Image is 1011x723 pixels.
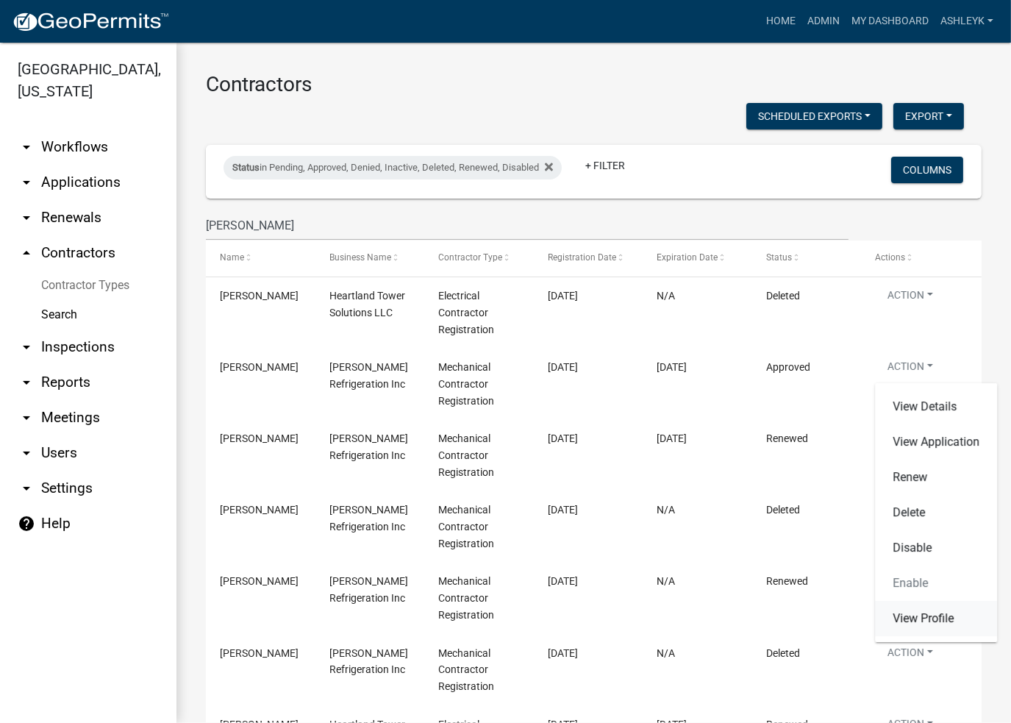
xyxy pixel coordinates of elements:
span: N/A [657,575,675,587]
i: arrow_drop_up [18,244,35,262]
span: Mechanical Contractor Registration [438,361,494,407]
span: 11/12/2024 [548,361,578,373]
span: Renewed [766,432,808,444]
a: View Details [875,389,997,424]
span: 11/20/2024 [657,432,687,444]
i: arrow_drop_down [18,338,35,356]
button: Action [876,645,945,666]
span: Raymond Burniston [220,361,299,373]
a: Home [760,7,801,35]
span: Raymond Burniston [220,575,299,587]
i: arrow_drop_down [18,209,35,227]
a: Disable [875,530,997,566]
a: View Application [875,424,997,460]
datatable-header-cell: Expiration Date [643,241,752,276]
span: Expiration Date [657,252,718,263]
span: Mechanical Contractor Registration [438,575,494,621]
span: 11/20/2025 [657,361,687,373]
span: Name [220,252,244,263]
a: Admin [801,7,846,35]
h3: Contractors [206,72,982,97]
span: Fisher Refrigeration Inc [329,432,408,461]
datatable-header-cell: Business Name [315,241,425,276]
a: + Filter [574,152,637,179]
datatable-header-cell: Name [206,241,315,276]
span: N/A [657,647,675,659]
span: 01/28/2025 [548,290,578,302]
span: N/A [657,504,675,516]
a: View Profile [875,601,997,636]
i: arrow_drop_down [18,138,35,156]
i: arrow_drop_down [18,374,35,391]
i: arrow_drop_down [18,444,35,462]
a: Delete [875,495,997,530]
span: Fisher Refrigeration Inc [329,647,408,676]
a: My Dashboard [846,7,935,35]
span: Registration Date [548,252,616,263]
span: Mark Fisher [220,290,299,302]
button: Action [876,288,945,309]
div: Action [875,383,997,642]
datatable-header-cell: Contractor Type [424,241,534,276]
span: Contractor Type [438,252,502,263]
span: Status [766,252,792,263]
span: Fisher Refrigeration Inc [329,575,408,604]
span: Raymond Burniston [220,432,299,444]
span: Mechanical Contractor Registration [438,504,494,549]
span: N/A [657,290,675,302]
i: help [18,515,35,533]
div: in Pending, Approved, Denied, Inactive, Deleted, Renewed, Disabled [224,156,562,179]
span: Fisher Refrigeration Inc [329,504,408,533]
span: Renewed [766,575,808,587]
span: 12/26/2023 [548,432,578,444]
button: Action [876,359,945,380]
span: Raymond Burniston [220,647,299,659]
span: 12/07/2023 [548,575,578,587]
a: Renew [875,460,997,495]
input: Search for contractors [206,210,849,241]
datatable-header-cell: Actions [861,241,971,276]
i: arrow_drop_down [18,480,35,497]
span: Deleted [766,290,800,302]
span: Fisher Refrigeration Inc [329,361,408,390]
span: 12/07/2023 [548,504,578,516]
span: Burniston, Raymond Raymond [220,504,299,516]
button: Export [893,103,964,129]
span: Mechanical Contractor Registration [438,432,494,478]
i: arrow_drop_down [18,409,35,427]
span: Deleted [766,504,800,516]
button: Scheduled Exports [746,103,882,129]
datatable-header-cell: Registration Date [534,241,643,276]
a: AshleyK [935,7,999,35]
span: Deleted [766,647,800,659]
span: Actions [876,252,906,263]
span: Status [232,162,260,173]
span: Electrical Contractor Registration [438,290,494,335]
span: Business Name [329,252,391,263]
i: arrow_drop_down [18,174,35,191]
span: Approved [766,361,810,373]
span: Mechanical Contractor Registration [438,647,494,693]
datatable-header-cell: Status [752,241,862,276]
span: 12/07/2023 [548,647,578,659]
span: Heartland Tower Solutions LLC [329,290,405,318]
button: Columns [891,157,963,183]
